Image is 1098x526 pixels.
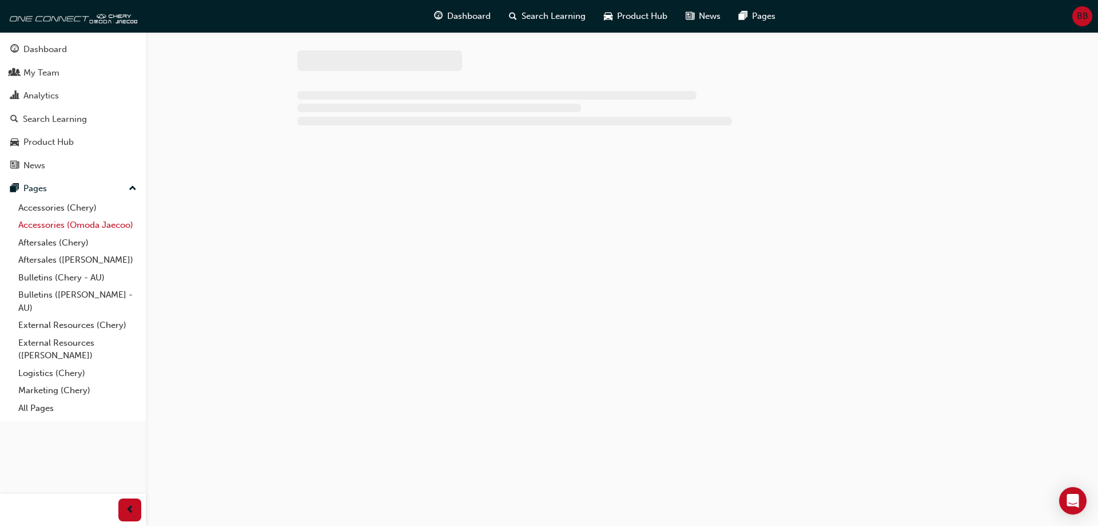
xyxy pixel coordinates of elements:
[10,45,19,55] span: guage-icon
[14,216,141,234] a: Accessories (Omoda Jaecoo)
[1059,487,1087,515] div: Open Intercom Messenger
[10,184,19,194] span: pages-icon
[23,89,59,102] div: Analytics
[10,68,19,78] span: people-icon
[500,5,595,28] a: search-iconSearch Learning
[23,136,74,149] div: Product Hub
[5,39,141,60] a: Dashboard
[14,234,141,252] a: Aftersales (Chery)
[5,37,141,178] button: DashboardMy TeamAnalyticsSearch LearningProduct HubNews
[1077,10,1088,23] span: BB
[14,382,141,400] a: Marketing (Chery)
[730,5,785,28] a: pages-iconPages
[699,10,721,23] span: News
[10,161,19,171] span: news-icon
[6,5,137,27] img: oneconnect
[595,5,677,28] a: car-iconProduct Hub
[5,109,141,130] a: Search Learning
[10,114,18,125] span: search-icon
[686,9,694,23] span: news-icon
[752,10,775,23] span: Pages
[10,137,19,148] span: car-icon
[14,365,141,382] a: Logistics (Chery)
[14,269,141,287] a: Bulletins (Chery - AU)
[23,43,67,56] div: Dashboard
[23,159,45,172] div: News
[5,178,141,199] button: Pages
[129,181,137,196] span: up-icon
[739,9,747,23] span: pages-icon
[14,286,141,317] a: Bulletins ([PERSON_NAME] - AU)
[677,5,730,28] a: news-iconNews
[617,10,667,23] span: Product Hub
[5,155,141,176] a: News
[434,9,443,23] span: guage-icon
[447,10,491,23] span: Dashboard
[14,199,141,217] a: Accessories (Chery)
[23,66,59,80] div: My Team
[14,400,141,417] a: All Pages
[14,251,141,269] a: Aftersales ([PERSON_NAME])
[10,91,19,101] span: chart-icon
[23,113,87,126] div: Search Learning
[522,10,586,23] span: Search Learning
[23,182,47,195] div: Pages
[14,317,141,334] a: External Resources (Chery)
[5,85,141,106] a: Analytics
[604,9,612,23] span: car-icon
[5,62,141,84] a: My Team
[5,132,141,153] a: Product Hub
[126,503,134,517] span: prev-icon
[14,334,141,365] a: External Resources ([PERSON_NAME])
[1072,6,1092,26] button: BB
[425,5,500,28] a: guage-iconDashboard
[509,9,517,23] span: search-icon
